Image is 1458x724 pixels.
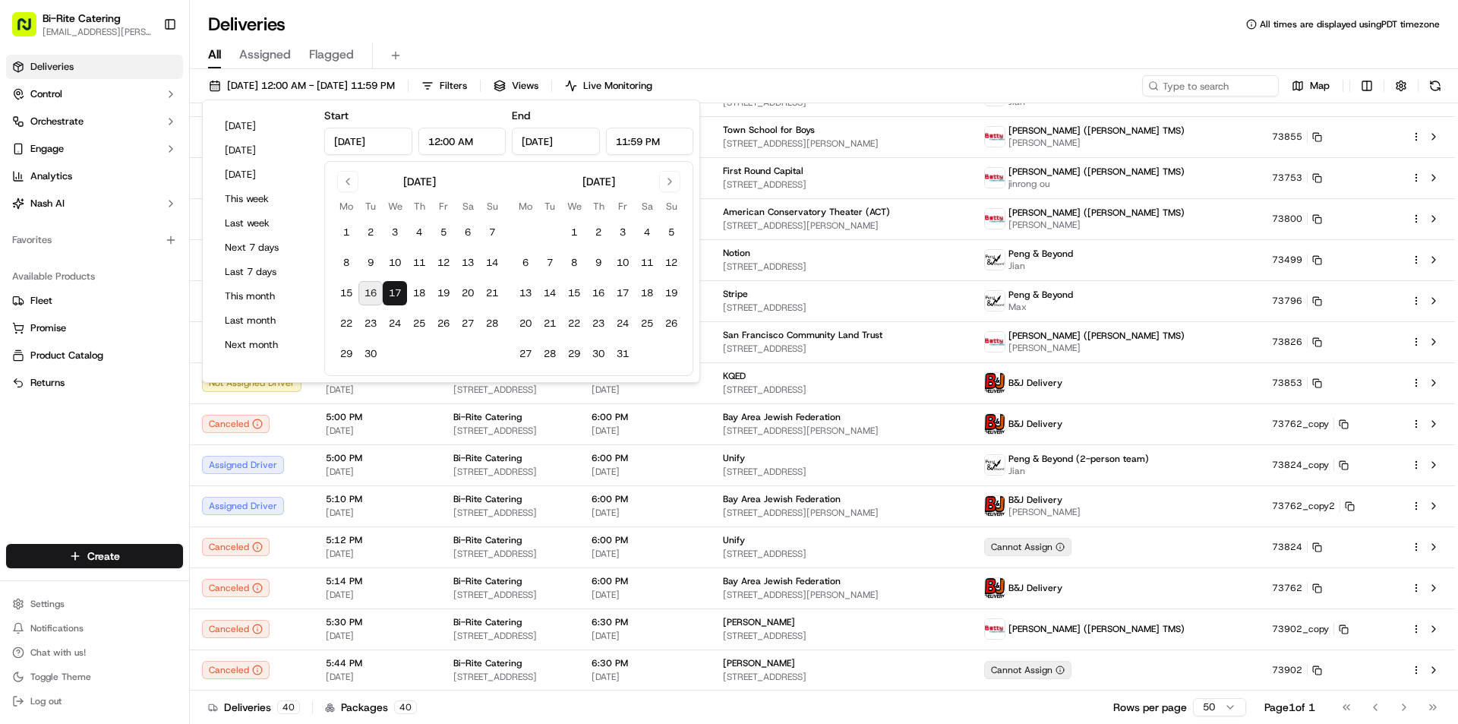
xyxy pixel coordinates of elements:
[202,579,270,597] button: Canceled
[337,171,358,192] button: Go to previous month
[15,198,102,210] div: Past conversations
[407,281,431,305] button: 18
[6,691,183,712] button: Log out
[6,289,183,313] button: Fleet
[358,198,383,214] th: Tuesday
[218,164,309,185] button: [DATE]
[1272,541,1322,553] button: 73824
[1272,254,1302,266] span: 73499
[258,150,276,168] button: Start new chat
[43,26,151,38] button: [EMAIL_ADDRESS][PERSON_NAME][DOMAIN_NAME]
[513,281,538,305] button: 13
[358,281,383,305] button: 16
[415,75,474,96] button: Filters
[30,647,86,659] span: Chat with us!
[30,671,91,683] span: Toggle Theme
[985,455,1005,475] img: profile_peng_cartwheel.jpg
[1272,377,1302,389] span: 73853
[15,61,276,85] p: Welcome 👋
[723,179,960,191] span: [STREET_ADDRESS]
[218,115,309,137] button: [DATE]
[6,544,183,568] button: Create
[47,236,123,248] span: [PERSON_NAME]
[431,220,456,245] button: 5
[1008,494,1062,506] span: B&J Delivery
[723,247,750,259] span: Notion
[659,251,683,275] button: 12
[512,128,600,155] input: Date
[1008,289,1073,301] span: Peng & Beyond
[1272,418,1349,430] button: 73762_copy
[122,277,153,289] span: [DATE]
[407,311,431,336] button: 25
[358,311,383,336] button: 23
[538,342,562,366] button: 28
[985,127,1005,147] img: betty.jpg
[1425,75,1446,96] button: Refresh
[723,206,890,218] span: American Conservatory Theater (ACT)
[218,286,309,307] button: This month
[985,332,1005,352] img: betty.jpg
[6,191,183,216] button: Nash AI
[512,79,538,93] span: Views
[151,377,184,388] span: Pylon
[358,251,383,275] button: 9
[30,60,74,74] span: Deliveries
[1008,301,1073,313] span: Max
[1272,418,1329,430] span: 73762_copy
[334,311,358,336] button: 22
[985,373,1005,393] img: profile_bj_cartwheel_2man.png
[592,425,699,437] span: [DATE]
[218,188,309,210] button: This week
[723,493,841,505] span: Bay Area Jewish Federation
[218,261,309,283] button: Last 7 days
[326,452,429,464] span: 5:00 PM
[562,198,586,214] th: Wednesday
[6,55,183,79] a: Deliveries
[723,138,960,150] span: [STREET_ADDRESS][PERSON_NAME]
[431,311,456,336] button: 26
[723,288,748,300] span: Stripe
[383,281,407,305] button: 17
[431,281,456,305] button: 19
[39,98,273,114] input: Got a question? Start typing here...
[635,198,659,214] th: Saturday
[513,311,538,336] button: 20
[480,251,504,275] button: 14
[30,321,66,335] span: Promise
[984,661,1071,679] button: Cannot Assign
[538,311,562,336] button: 21
[538,281,562,305] button: 14
[723,425,960,437] span: [STREET_ADDRESS][PERSON_NAME]
[723,165,803,177] span: First Round Capital
[592,384,699,396] span: [DATE]
[383,251,407,275] button: 10
[15,145,43,172] img: 1736555255976-a54dd68f-1ca7-489b-9aae-adbdc363a1c4
[586,342,611,366] button: 30
[1008,248,1073,260] span: Peng & Beyond
[1272,172,1302,184] span: 73753
[453,411,522,423] span: Bi-Rite Catering
[6,164,183,188] a: Analytics
[453,384,567,396] span: [STREET_ADDRESS]
[723,370,746,382] span: KQED
[985,578,1005,598] img: profile_bj_cartwheel_2man.png
[68,160,209,172] div: We're available if you need us!
[334,251,358,275] button: 8
[453,493,522,505] span: Bi-Rite Catering
[202,661,270,679] div: Canceled
[431,198,456,214] th: Friday
[431,251,456,275] button: 12
[144,340,244,355] span: API Documentation
[611,311,635,336] button: 24
[592,466,699,478] span: [DATE]
[984,538,1071,556] button: Cannot Assign
[202,415,270,433] div: Canceled
[1272,131,1302,143] span: 73855
[6,264,183,289] div: Available Products
[326,507,429,519] span: [DATE]
[456,198,480,214] th: Saturday
[208,46,221,64] span: All
[418,128,507,155] input: Time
